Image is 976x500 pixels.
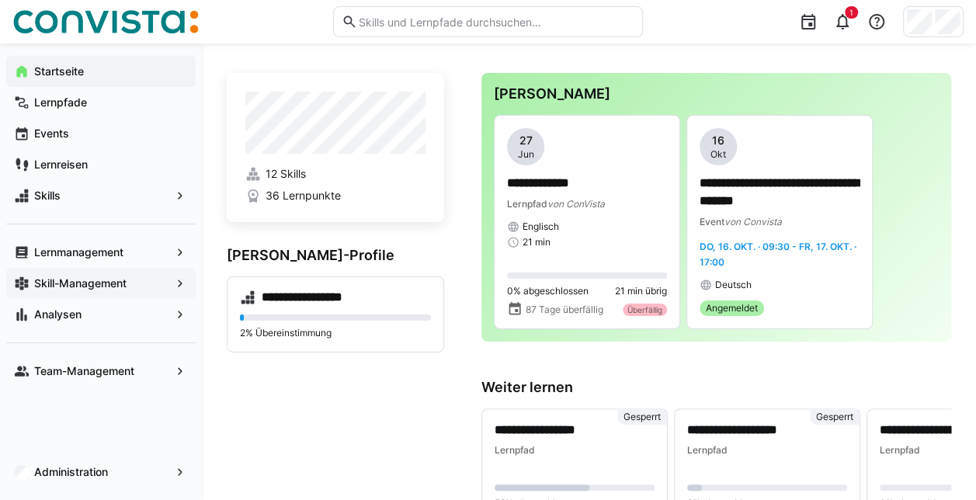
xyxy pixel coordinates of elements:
[245,166,425,182] a: 12 Skills
[687,444,728,456] span: Lernpfad
[700,216,724,227] span: Event
[880,444,920,456] span: Lernpfad
[623,304,667,316] div: Überfällig
[227,247,444,264] h3: [PERSON_NAME]-Profile
[266,188,341,203] span: 36 Lernpunkte
[816,411,853,423] span: Gesperrt
[710,148,726,161] span: Okt
[623,411,661,423] span: Gesperrt
[494,85,939,102] h3: [PERSON_NAME]
[518,148,534,161] span: Jun
[724,216,782,227] span: von Convista
[523,236,551,248] span: 21 min
[526,304,603,316] span: 87 Tage überfällig
[706,302,758,314] span: Angemeldet
[266,166,306,182] span: 12 Skills
[507,285,589,297] span: 0% abgeschlossen
[615,285,667,297] span: 21 min übrig
[523,220,559,233] span: Englisch
[481,379,951,396] h3: Weiter lernen
[240,327,431,339] p: 2% Übereinstimmung
[495,444,535,456] span: Lernpfad
[712,133,724,148] span: 16
[519,133,533,148] span: 27
[849,8,853,17] span: 1
[547,198,605,210] span: von ConVista
[700,241,856,268] span: Do, 16. Okt. · 09:30 - Fr, 17. Okt. · 17:00
[715,279,752,291] span: Deutsch
[357,15,634,29] input: Skills und Lernpfade durchsuchen…
[507,198,547,210] span: Lernpfad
